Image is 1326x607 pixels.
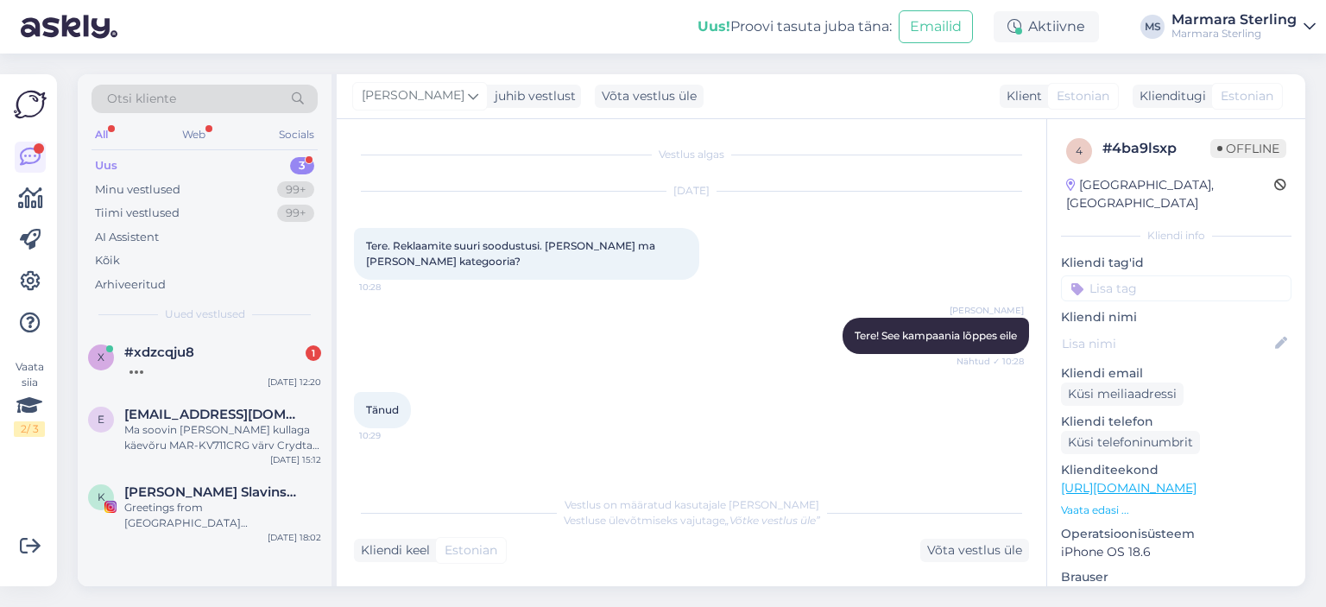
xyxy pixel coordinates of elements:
p: Klienditeekond [1061,461,1291,479]
b: Uus! [698,18,730,35]
div: Arhiveeritud [95,276,166,294]
div: Küsi meiliaadressi [1061,383,1184,406]
span: K [98,490,105,503]
div: 2 / 3 [14,421,45,437]
div: 1 [306,345,321,361]
div: 99+ [277,181,314,199]
span: x [98,351,104,364]
div: Socials [275,123,318,146]
div: 3 [290,157,314,174]
div: AI Assistent [95,229,159,246]
a: [URL][DOMAIN_NAME] [1061,480,1197,496]
p: Kliendi tag'id [1061,254,1291,272]
div: [DATE] [354,183,1029,199]
div: Vaata siia [14,359,45,437]
div: Võta vestlus üle [920,539,1029,562]
div: Web [179,123,209,146]
div: Proovi tasuta juba täna: [698,16,892,37]
span: Estonian [1057,87,1109,105]
div: 99+ [277,205,314,222]
p: Operatsioonisüsteem [1061,525,1291,543]
div: Klienditugi [1133,87,1206,105]
div: All [92,123,111,146]
p: Kliendi telefon [1061,413,1291,431]
p: Vaata edasi ... [1061,503,1291,518]
span: Estonian [1221,87,1273,105]
div: Klient [1000,87,1042,105]
span: Karolina Kriukelytė Slavinskienė [124,484,304,500]
div: [DATE] 18:02 [268,531,321,544]
span: Tere. Reklaamite suuri soodustusi. [PERSON_NAME] ma [PERSON_NAME] kategooria? [366,239,658,268]
button: Emailid [899,10,973,43]
span: e [98,413,104,426]
div: Kliendi keel [354,541,430,560]
span: Tere! See kampaania lõppes eile [855,329,1017,342]
i: „Võtke vestlus üle” [725,514,820,527]
div: Uus [95,157,117,174]
div: Vestlus algas [354,147,1029,162]
span: Otsi kliente [107,90,176,108]
div: Küsi telefoninumbrit [1061,431,1200,454]
div: [GEOGRAPHIC_DATA], [GEOGRAPHIC_DATA] [1066,176,1274,212]
span: Tänud [366,403,399,416]
a: Marmara SterlingMarmara Sterling [1171,13,1316,41]
div: Greetings from [GEOGRAPHIC_DATA] [PERSON_NAME] (from [GEOGRAPHIC_DATA]🇱🇹). I was thinking… I woul... [124,500,321,531]
span: [PERSON_NAME] [362,86,464,105]
div: Kliendi info [1061,228,1291,243]
span: Vestluse ülevõtmiseks vajutage [564,514,820,527]
div: Kõik [95,252,120,269]
div: # 4ba9lsxp [1102,138,1210,159]
div: Võta vestlus üle [595,85,704,108]
div: Marmara Sterling [1171,27,1297,41]
p: Brauser [1061,568,1291,586]
span: Nähtud ✓ 10:28 [957,355,1024,368]
span: 10:29 [359,429,424,442]
input: Lisa tag [1061,275,1291,301]
input: Lisa nimi [1062,334,1272,353]
span: Vestlus on määratud kasutajale [PERSON_NAME] [565,498,819,511]
span: Uued vestlused [165,307,245,322]
span: 4 [1076,144,1083,157]
img: Askly Logo [14,88,47,121]
div: MS [1140,15,1165,39]
div: Ma soovin [PERSON_NAME] kullaga käevõru MAR-KV711CRG värv Crydtal. Kuid ma [PERSON_NAME] tööl ja ... [124,422,321,453]
div: [DATE] 15:12 [270,453,321,466]
span: [PERSON_NAME] [950,304,1024,317]
span: Estonian [445,541,497,560]
div: Tiimi vestlused [95,205,180,222]
div: Minu vestlused [95,181,180,199]
span: 10:28 [359,281,424,294]
span: #xdzcqju8 [124,345,194,360]
p: Kliendi email [1061,364,1291,383]
span: eevakook@hotmail.ee [124,407,304,422]
p: Kliendi nimi [1061,308,1291,326]
div: Aktiivne [994,11,1099,42]
div: Marmara Sterling [1171,13,1297,27]
div: [DATE] 12:20 [268,376,321,389]
div: juhib vestlust [488,87,576,105]
span: Offline [1210,139,1286,158]
p: iPhone OS 18.6 [1061,543,1291,561]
